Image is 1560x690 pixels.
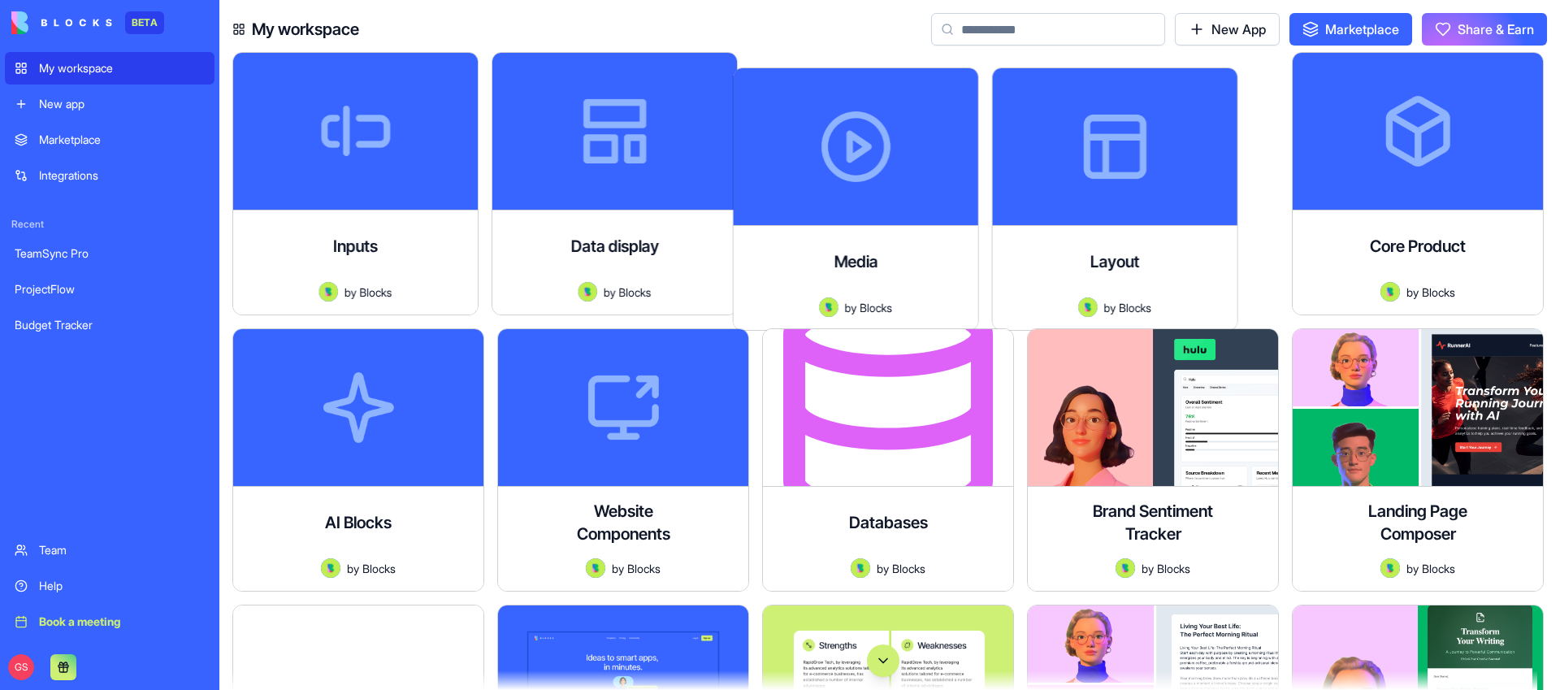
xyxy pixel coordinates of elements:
div: New app [39,96,205,112]
h4: Layout [1090,250,1140,273]
span: Blocks [1422,284,1455,301]
span: Blocks [618,284,651,301]
a: LayoutAvatarbyBlocks [1027,52,1279,315]
span: Recent [5,218,214,231]
a: Book a meeting [5,605,214,638]
div: Budget Tracker [15,317,205,333]
span: Blocks [892,560,925,577]
span: Blocks [1157,560,1190,577]
img: Avatar [1380,558,1400,578]
div: ProjectFlow [15,281,205,297]
span: by [1142,560,1154,577]
a: AI BlocksAvatarbyBlocks [232,328,484,592]
span: by [1406,560,1419,577]
a: Budget Tracker [5,309,214,341]
h4: Inputs [333,235,378,258]
span: Blocks [362,560,396,577]
div: BETA [125,11,164,34]
span: by [604,284,616,301]
span: by [877,560,889,577]
img: Avatar [586,558,605,578]
span: by [1103,298,1116,315]
a: My workspace [5,52,214,85]
div: Integrations [39,167,205,184]
img: Avatar [578,282,597,302]
h4: Landing Page Composer [1353,500,1483,545]
a: Landing Page ComposerAvatarbyBlocks [1292,328,1544,592]
a: Marketplace [5,124,214,156]
a: Core ProductAvatarbyBlocks [1292,52,1544,315]
a: InputsAvatarbyBlocks [232,52,484,315]
h4: Website Components [558,500,688,545]
a: DatabasesAvatarbyBlocks [762,328,1014,592]
span: Blocks [627,560,661,577]
button: Share & Earn [1422,13,1547,46]
h4: Media [834,250,877,273]
div: TeamSync Pro [15,245,205,262]
a: Team [5,534,214,566]
span: Blocks [1119,298,1151,315]
h4: Data display [570,235,658,258]
h4: AI Blocks [325,511,392,534]
h4: My workspace [252,18,359,41]
div: Help [39,578,205,594]
img: Avatar [1078,297,1097,317]
a: Marketplace [1289,13,1412,46]
span: Blocks [359,284,392,301]
a: New app [5,88,214,120]
a: Integrations [5,159,214,192]
img: logo [11,11,112,34]
h4: Databases [849,511,928,534]
a: Data displayAvatarbyBlocks [497,52,749,315]
span: by [347,560,359,577]
span: by [844,298,856,315]
a: Help [5,570,214,602]
span: by [344,284,357,301]
img: Avatar [819,297,838,317]
a: TeamSync Pro [5,237,214,270]
img: Avatar [1116,558,1135,578]
a: ProjectFlow [5,273,214,306]
span: Blocks [860,298,892,315]
a: Website ComponentsAvatarbyBlocks [497,328,749,592]
button: Scroll to bottom [867,644,899,677]
span: by [612,560,624,577]
img: Avatar [319,282,338,302]
a: New App [1175,13,1280,46]
span: Share & Earn [1458,20,1534,39]
h4: Core Product [1370,235,1466,258]
div: Book a meeting [39,614,205,630]
span: GS [8,654,34,680]
img: Avatar [321,558,340,578]
div: My workspace [39,60,205,76]
span: Blocks [1422,560,1455,577]
img: Avatar [1380,282,1400,302]
div: Team [39,542,205,558]
div: Marketplace [39,132,205,148]
img: Avatar [851,558,870,578]
a: MediaAvatarbyBlocks [762,52,1014,315]
a: Brand Sentiment TrackerAvatarbyBlocks [1027,328,1279,592]
a: BETA [11,11,164,34]
h4: Brand Sentiment Tracker [1088,500,1218,545]
span: by [1406,284,1419,301]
